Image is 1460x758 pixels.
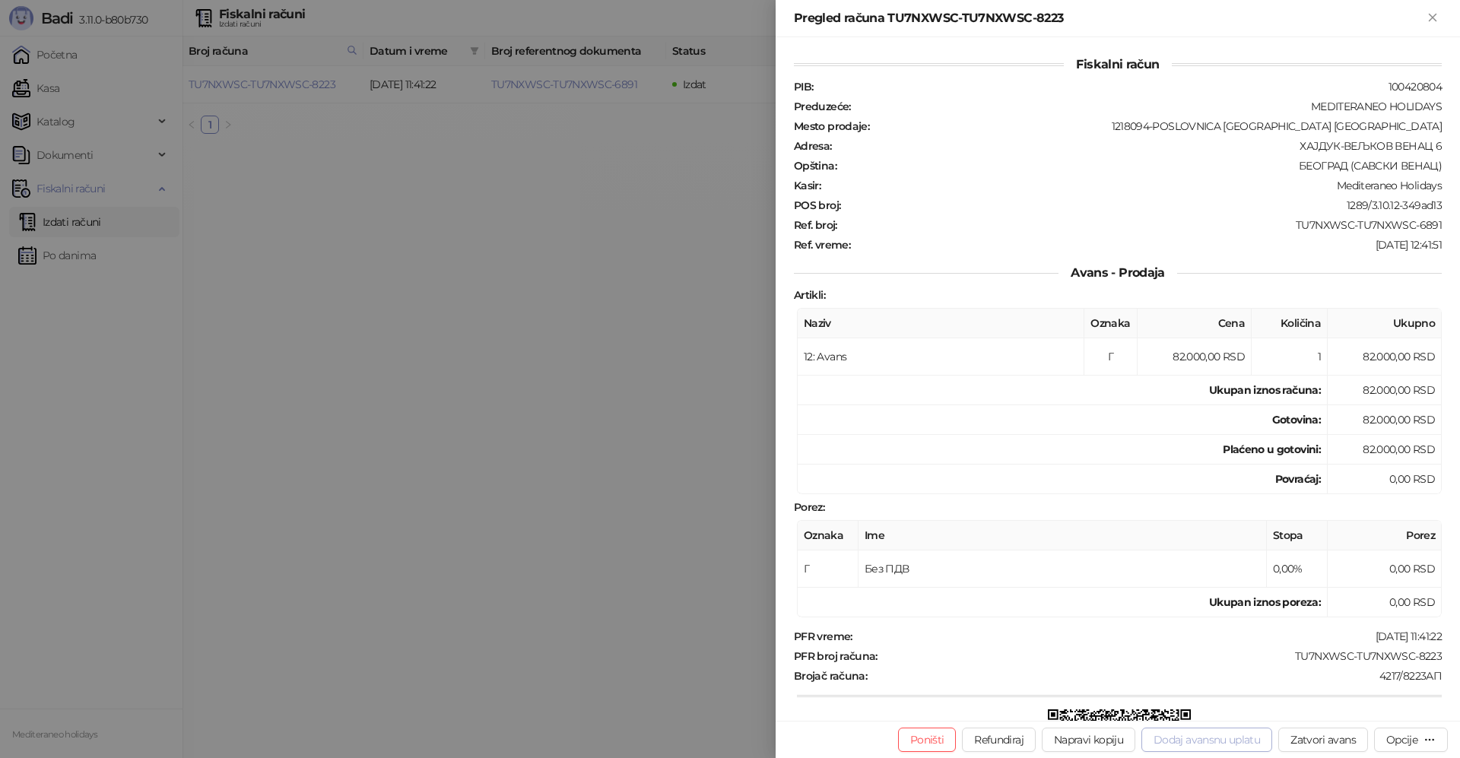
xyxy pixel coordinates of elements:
th: Ukupno [1328,309,1442,338]
td: 82.000,00 RSD [1328,435,1442,465]
div: Opcije [1386,733,1417,747]
div: ХАЈДУК-ВЕЉКОВ ВЕНАЦ 6 [833,139,1443,153]
td: 82.000,00 RSD [1328,338,1442,376]
strong: Ref. broj : [794,218,837,232]
button: Napravi kopiju [1042,728,1135,752]
button: Opcije [1374,728,1448,752]
div: Pregled računa TU7NXWSC-TU7NXWSC-8223 [794,9,1423,27]
strong: Gotovina : [1272,413,1321,427]
div: 4217/8223АП [868,669,1443,683]
div: 100420804 [814,80,1443,94]
td: Г [1084,338,1138,376]
td: 0,00 RSD [1328,465,1442,494]
th: Porez [1328,521,1442,550]
th: Stopa [1267,521,1328,550]
strong: PFR broj računa : [794,649,878,663]
strong: Preduzeće : [794,100,851,113]
td: 1 [1252,338,1328,376]
strong: Ukupan iznos računa : [1209,383,1321,397]
td: 0,00 RSD [1328,550,1442,588]
div: [DATE] 12:41:51 [852,238,1443,252]
div: MEDITERANEO HOLIDAYS [852,100,1443,113]
strong: Kasir : [794,179,820,192]
span: Fiskalni račun [1064,57,1171,71]
strong: Povraćaj: [1275,472,1321,486]
div: [DATE] 11:41:22 [854,630,1443,643]
div: 1218094-POSLOVNICA [GEOGRAPHIC_DATA] [GEOGRAPHIC_DATA] [871,119,1443,133]
td: Г [798,550,859,588]
div: БЕОГРАД (САВСКИ ВЕНАЦ) [838,159,1443,173]
span: Napravi kopiju [1054,733,1123,747]
td: 0,00% [1267,550,1328,588]
strong: Porez : [794,500,824,514]
th: Oznaka [798,521,859,550]
th: Količina [1252,309,1328,338]
button: Zatvori avans [1278,728,1368,752]
div: 1289/3.10.12-349ad13 [842,198,1443,212]
td: 12: Avans [798,338,1084,376]
strong: Mesto prodaje : [794,119,869,133]
button: Refundiraj [962,728,1036,752]
strong: POS broj : [794,198,840,212]
strong: Adresa : [794,139,832,153]
strong: Ref. vreme : [794,238,850,252]
button: Zatvori [1423,9,1442,27]
th: Naziv [798,309,1084,338]
td: 82.000,00 RSD [1328,405,1442,435]
td: Без ПДВ [859,550,1267,588]
strong: PFR vreme : [794,630,852,643]
strong: Plaćeno u gotovini: [1223,442,1321,456]
div: TU7NXWSC-TU7NXWSC-8223 [879,649,1443,663]
strong: Artikli : [794,288,825,302]
th: Oznaka [1084,309,1138,338]
div: Mediteraneo Holidays [822,179,1443,192]
strong: Opština : [794,159,836,173]
button: Dodaj avansnu uplatu [1141,728,1272,752]
strong: Brojač računa : [794,669,867,683]
td: 82.000,00 RSD [1138,338,1252,376]
td: 0,00 RSD [1328,588,1442,617]
button: Poništi [898,728,957,752]
td: 82.000,00 RSD [1328,376,1442,405]
strong: PIB : [794,80,813,94]
div: TU7NXWSC-TU7NXWSC-6891 [839,218,1443,232]
span: Avans - Prodaja [1058,265,1176,280]
th: Ime [859,521,1267,550]
strong: Ukupan iznos poreza: [1209,595,1321,609]
th: Cena [1138,309,1252,338]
